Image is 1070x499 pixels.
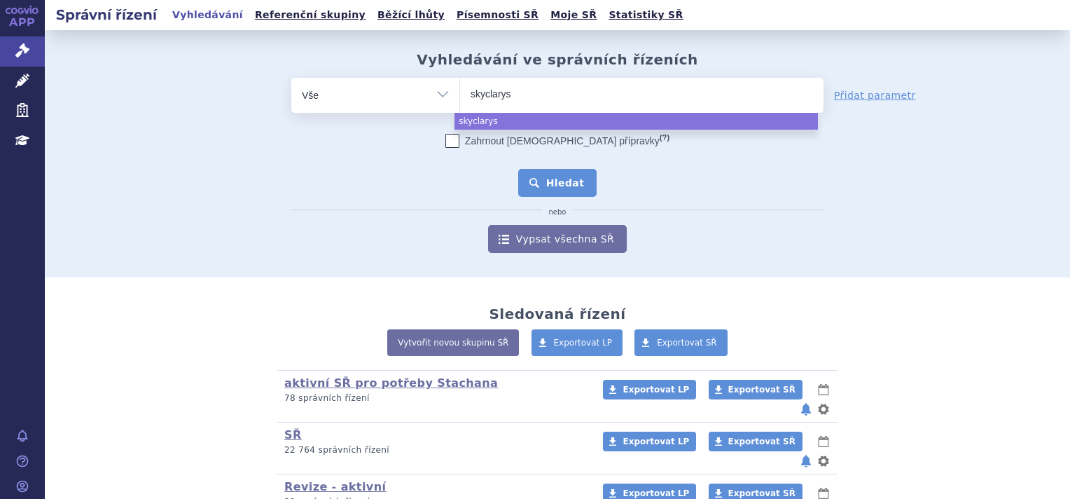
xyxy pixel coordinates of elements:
a: Vypsat všechna SŘ [488,225,627,253]
span: Exportovat SŘ [728,385,795,395]
span: Exportovat LP [554,338,613,348]
h2: Sledovaná řízení [489,306,625,322]
li: skyclarys [454,113,818,130]
a: Referenční skupiny [251,6,370,25]
a: Revize - aktivní [284,480,386,493]
a: Exportovat SŘ [634,329,728,356]
span: Exportovat SŘ [728,437,795,446]
a: Přidat parametr [834,88,916,102]
a: aktivní SŘ pro potřeby Stachana [284,376,498,390]
span: Exportovat LP [623,437,689,446]
button: nastavení [817,453,831,470]
label: Zahrnout [DEMOGRAPHIC_DATA] přípravky [445,134,669,148]
span: Exportovat SŘ [728,488,795,498]
a: Exportovat SŘ [709,380,802,399]
span: Exportovat LP [623,488,689,498]
a: Vyhledávání [168,6,247,25]
a: Písemnosti SŘ [452,6,543,25]
p: 22 764 správních řízení [284,444,585,456]
button: lhůty [817,433,831,450]
h2: Správní řízení [45,5,168,25]
i: nebo [542,208,574,217]
a: Exportovat SŘ [709,432,802,451]
button: Hledat [518,169,597,197]
a: Vytvořit novou skupinu SŘ [387,329,519,356]
span: Exportovat LP [623,385,689,395]
a: Moje SŘ [546,6,601,25]
p: 78 správních řízení [284,392,585,404]
button: notifikace [799,401,813,418]
a: Exportovat LP [603,432,696,451]
a: Exportovat LP [531,329,623,356]
button: lhůty [817,381,831,398]
a: Exportovat LP [603,380,696,399]
button: nastavení [817,401,831,418]
a: Běžící lhůty [373,6,449,25]
abbr: (?) [660,133,669,142]
a: Statistiky SŘ [604,6,687,25]
h2: Vyhledávání ve správních řízeních [417,51,698,68]
span: Exportovat SŘ [657,338,717,348]
button: notifikace [799,453,813,470]
a: SŘ [284,428,302,442]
